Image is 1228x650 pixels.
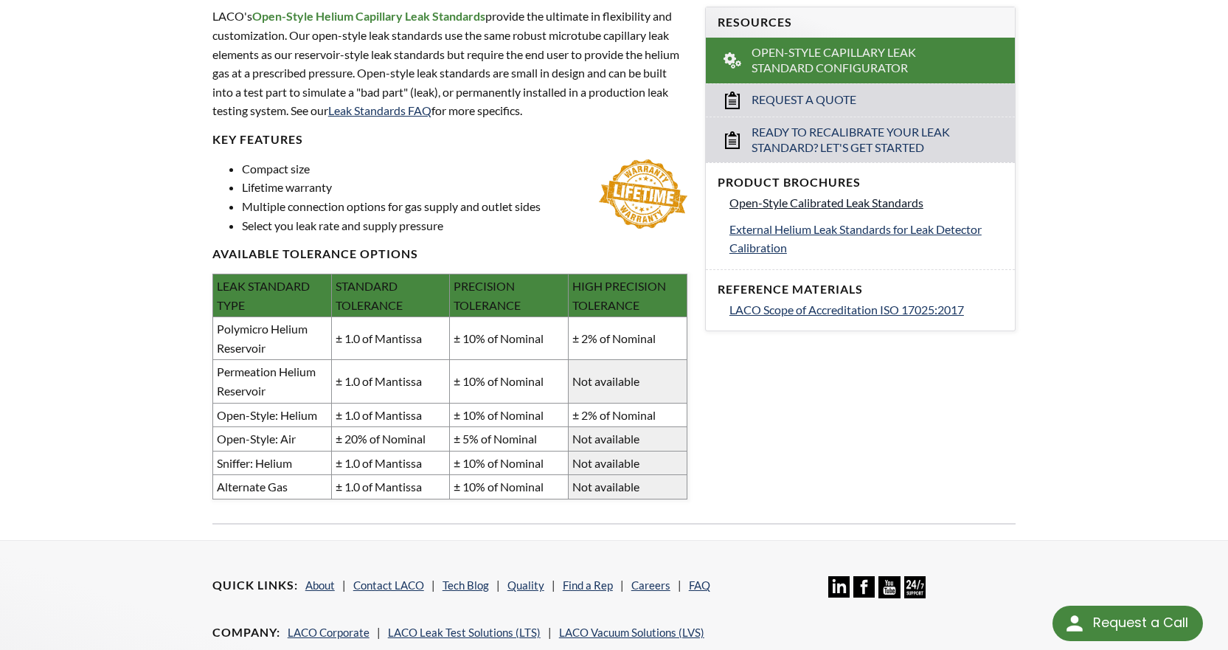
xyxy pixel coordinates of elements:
a: Ready to Recalibrate Your Leak Standard? Let's Get Started [706,117,1015,163]
a: Request a Quote [706,83,1015,117]
td: Alternate Gas [212,475,331,499]
a: 24/7 Support [904,587,926,601]
td: Open-Style: Helium [212,403,331,427]
td: Permeation Helium Reservoir [212,360,331,403]
div: Request a Call [1052,606,1203,641]
td: ± 10% of Nominal [450,475,569,499]
h4: Company [212,625,280,640]
a: LACO Vacuum Solutions (LVS) [559,626,704,639]
div: Request a Call [1093,606,1188,640]
span: Open-Style Calibrated Leak Standards [729,196,923,210]
td: ± 1.0 of Mantissa [331,451,450,475]
span: PRECISION TOLERANCE [454,279,521,312]
a: FAQ [689,578,710,592]
a: About [305,578,335,592]
td: ± 10% of Nominal [450,317,569,360]
span: LEAK STANDARD TYPE [217,279,310,312]
td: ± 2% of Nominal [569,403,687,427]
li: Compact size [242,159,687,179]
td: ± 5% of Nominal [450,427,569,452]
td: ± 1.0 of Mantissa [331,475,450,499]
span: LACO's [212,9,252,23]
span: HIGH PRECISION TOLERANCE [572,279,666,312]
h4: available Tolerance options [212,246,687,262]
span: External Helium Leak Standards for Leak Detector Calibration [729,222,982,255]
a: Open-Style Capillary Leak Standard Configurator [706,38,1015,83]
td: Sniffer: Helium [212,451,331,475]
a: Careers [631,578,670,592]
span: LACO Scope of Accreditation ISO 17025:2017 [729,302,964,317]
h4: Key FEATURES [212,132,687,148]
td: Not available [569,451,687,475]
span: Open-Style Capillary Leak Standard Configurator [752,45,971,76]
td: ± 1.0 of Mantissa [331,317,450,360]
td: Open-Style: Air [212,427,331,452]
a: LACO Leak Test Solutions (LTS) [388,626,541,639]
a: Tech Blog [443,578,489,592]
td: ± 10% of Nominal [450,451,569,475]
a: Contact LACO [353,578,424,592]
h4: Reference Materials [718,282,1003,297]
td: ± 1.0 of Mantissa [331,360,450,403]
li: Lifetime warranty [242,178,687,197]
a: LACO Scope of Accreditation ISO 17025:2017 [729,300,1003,319]
a: External Helium Leak Standards for Leak Detector Calibration [729,220,1003,257]
td: ± 1.0 of Mantissa [331,403,450,427]
span: Ready to Recalibrate Your Leak Standard? Let's Get Started [752,125,971,156]
img: round button [1063,612,1086,635]
h4: Resources [718,15,1003,30]
td: Polymicro Helium Reservoir [212,317,331,360]
td: ± 20% of Nominal [331,427,450,452]
a: Quality [507,578,544,592]
strong: Open-Style Helium Capillary Leak Standards [252,9,485,23]
td: ± 10% of Nominal [450,360,569,403]
td: Not available [569,427,687,452]
td: Not available [569,475,687,499]
a: Leak Standards FAQ [328,103,431,117]
img: lifetime-warranty.jpg [599,159,687,229]
h4: Quick Links [212,578,298,593]
span: STANDARD TOLERANCE [336,279,403,312]
p: provide the ultimate in flexibility and customization. Our open-style leak standards use the same... [212,7,687,120]
td: ± 10% of Nominal [450,403,569,427]
td: Not available [569,360,687,403]
span: Request a Quote [752,92,856,108]
h4: Product Brochures [718,175,1003,190]
img: 24/7 Support Icon [904,576,926,598]
a: LACO Corporate [288,626,370,639]
li: Multiple connection options for gas supply and outlet sides [242,197,687,216]
td: ± 2% of Nominal [569,317,687,360]
a: Open-Style Calibrated Leak Standards [729,193,1003,212]
li: Select you leak rate and supply pressure [242,216,687,235]
a: Find a Rep [563,578,613,592]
